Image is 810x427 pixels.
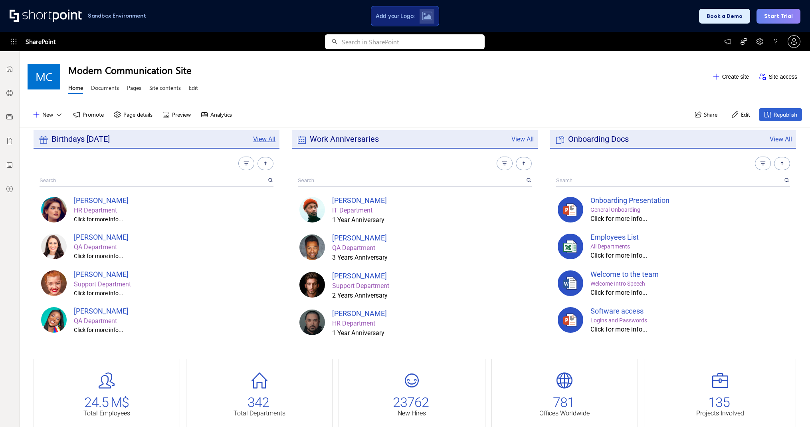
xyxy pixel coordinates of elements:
[590,195,788,206] div: Onboarding Presentation
[74,326,272,334] div: Click for more info...
[707,70,754,83] button: Create site
[770,389,810,427] iframe: Chat Widget
[556,134,629,144] span: Onboarding Docs
[754,70,802,83] button: Site access
[770,389,810,427] div: Widget de chat
[74,316,272,326] div: QA Department
[342,34,485,49] input: Search in SharePoint
[196,108,237,121] button: Analytics
[590,242,788,251] div: All Departments
[590,306,788,316] div: Software access
[74,289,272,298] div: Click for more info...
[74,215,272,224] div: Click for more info...
[74,195,272,206] div: [PERSON_NAME]
[332,195,530,206] div: [PERSON_NAME]
[74,269,272,280] div: [PERSON_NAME]
[422,12,432,20] img: Upload logo
[590,316,788,325] div: Logins and Passwords
[68,84,83,94] a: Home
[590,325,788,334] div: Click for more info...
[332,270,530,281] div: [PERSON_NAME]
[68,64,707,76] h1: Modern Communication Site
[109,108,157,121] button: Page details
[189,84,198,94] a: Edit
[149,84,181,94] a: Site contents
[40,174,267,187] input: Search
[590,232,788,242] div: Employees List
[757,9,800,24] button: Start Trial
[332,328,530,338] div: 1 Year Anniversary
[556,174,783,187] input: Search
[376,12,415,20] span: Add your Logo:
[332,281,530,291] div: Support Department
[759,108,802,121] button: Republish
[40,134,110,144] span: Birthdays [DATE]
[590,280,788,288] div: Welcome Intro Speech
[689,108,722,121] button: Share
[332,308,530,319] div: [PERSON_NAME]
[332,215,530,225] div: 1 Year Anniversary
[68,108,109,121] button: Promote
[332,319,530,328] div: HR Department
[332,243,530,253] div: QA Department
[590,269,788,280] div: Welcome to the team
[332,232,530,243] div: [PERSON_NAME]
[770,135,792,143] a: View All
[74,280,272,289] div: Support Department
[74,306,272,316] div: [PERSON_NAME]
[74,206,272,215] div: HR Department
[590,251,788,260] div: Click for more info...
[28,108,68,121] button: New
[74,232,272,242] div: [PERSON_NAME]
[332,206,530,215] div: IT Department
[590,288,788,298] div: Click for more info...
[127,84,141,94] a: Pages
[590,214,788,224] div: Click for more info...
[74,252,272,260] div: Click for more info...
[157,108,196,121] button: Preview
[88,14,146,18] h1: Sandbox Environment
[332,291,530,300] div: 2 Years Anniversary
[332,253,530,262] div: 3 Years Anniversary
[511,135,534,143] a: View All
[74,242,272,252] div: QA Department
[26,32,55,51] span: SharePoint
[298,134,379,144] span: Work Anniversaries
[590,206,788,214] div: General Onboarding
[36,70,52,83] span: MC
[91,84,119,94] a: Documents
[726,108,755,121] button: Edit
[298,174,525,187] input: Search
[699,9,750,24] button: Book a Demo
[253,135,275,143] a: View All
